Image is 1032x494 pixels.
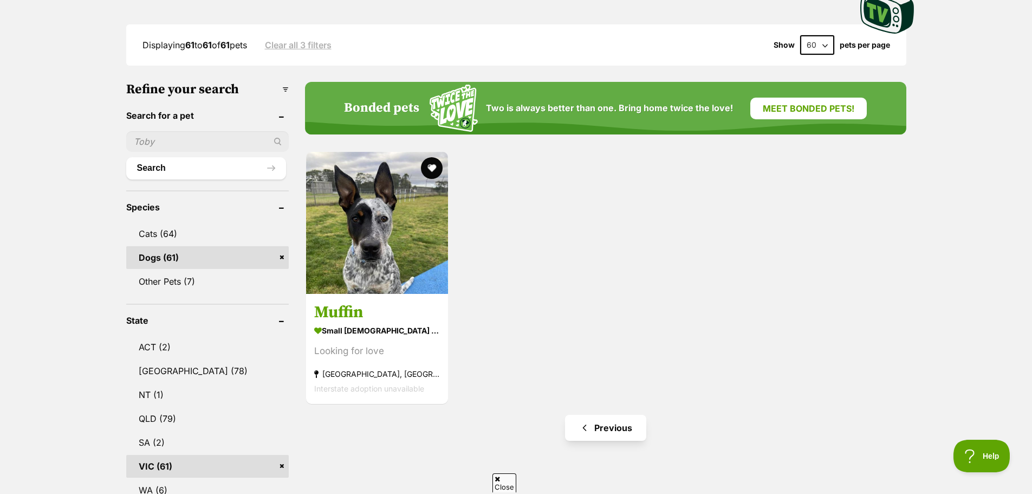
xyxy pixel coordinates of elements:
[344,101,419,116] h4: Bonded pets
[565,415,646,441] a: Previous page
[126,407,289,430] a: QLD (79)
[126,157,286,179] button: Search
[126,82,289,97] h3: Refine your search
[265,40,332,50] a: Clear all 3 filters
[314,302,440,323] h3: Muffin
[306,294,448,404] a: Muffin small [DEMOGRAPHIC_DATA] Dog Looking for love [GEOGRAPHIC_DATA], [GEOGRAPHIC_DATA] Interst...
[126,202,289,212] header: Species
[774,41,795,49] span: Show
[126,455,289,478] a: VIC (61)
[126,222,289,245] a: Cats (64)
[126,360,289,382] a: [GEOGRAPHIC_DATA] (78)
[314,384,424,393] span: Interstate adoption unavailable
[305,415,906,441] nav: Pagination
[126,270,289,293] a: Other Pets (7)
[430,85,478,132] img: Squiggle
[750,98,867,119] a: Meet bonded pets!
[142,40,247,50] span: Displaying to of pets
[314,344,440,358] div: Looking for love
[953,440,1010,472] iframe: Help Scout Beacon - Open
[421,157,443,179] button: favourite
[314,367,440,381] strong: [GEOGRAPHIC_DATA], [GEOGRAPHIC_DATA]
[314,323,440,338] strong: small [DEMOGRAPHIC_DATA] Dog
[220,40,230,50] strong: 61
[185,40,194,50] strong: 61
[126,316,289,325] header: State
[126,246,289,269] a: Dogs (61)
[126,131,289,152] input: Toby
[126,336,289,358] a: ACT (2)
[840,41,890,49] label: pets per page
[492,473,516,492] span: Close
[203,40,212,50] strong: 61
[126,111,289,120] header: Search for a pet
[306,152,448,294] img: Muffin - Heeler Dog
[126,431,289,454] a: SA (2)
[486,103,733,113] span: Two is always better than one. Bring home twice the love!
[126,383,289,406] a: NT (1)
